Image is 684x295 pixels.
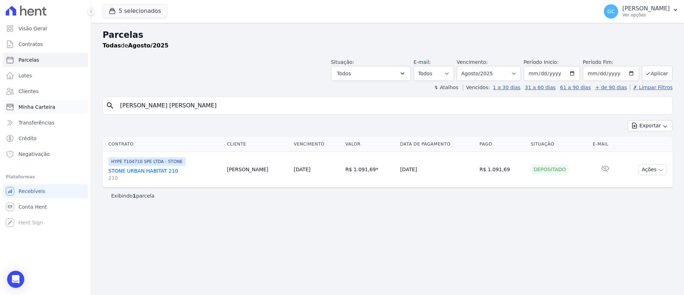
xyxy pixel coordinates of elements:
a: + de 90 dias [595,85,627,90]
a: Lotes [3,68,88,83]
label: Vencidos: [463,85,490,90]
span: Recebíveis [19,188,45,195]
div: Depositado [531,164,569,174]
a: 31 a 60 dias [525,85,555,90]
span: Clientes [19,88,38,95]
label: E-mail: [414,59,431,65]
th: Data de Pagamento [397,137,477,152]
span: 210 [108,174,221,182]
span: Transferências [19,119,55,126]
span: Contratos [19,41,43,48]
label: ↯ Atalhos [434,85,458,90]
h2: Parcelas [103,29,673,41]
a: Contratos [3,37,88,51]
a: Negativação [3,147,88,161]
td: [PERSON_NAME] [224,152,291,188]
th: Valor [343,137,398,152]
span: Lotes [19,72,32,79]
b: 1 [133,193,136,199]
span: Negativação [19,151,50,158]
a: Conta Hent [3,200,88,214]
p: de [103,41,169,50]
input: Buscar por nome do lote ou do cliente [116,98,669,113]
button: GC [PERSON_NAME] Ver opções [598,1,684,21]
label: Período Fim: [583,59,639,66]
button: Ações [638,164,667,175]
span: Minha Carteira [19,103,55,111]
span: HYPE T104710 SPE LTDA - STONE [108,157,186,166]
td: R$ 1.091,69 [477,152,528,188]
button: Todos [331,66,411,81]
button: Aplicar [642,66,673,81]
th: Vencimento [291,137,342,152]
a: Parcelas [3,53,88,67]
button: Exportar [628,120,673,131]
i: search [106,101,114,110]
a: Crédito [3,131,88,146]
p: Exibindo parcela [111,192,155,199]
span: Todos [337,69,351,78]
a: STONE URBAN HABITAT 210210 [108,167,221,182]
label: Situação: [331,59,354,65]
div: Plataformas [6,173,85,181]
th: Pago [477,137,528,152]
a: Clientes [3,84,88,98]
div: Open Intercom Messenger [7,271,24,288]
th: E-mail [590,137,620,152]
a: [DATE] [294,167,310,172]
a: ✗ Limpar Filtros [630,85,673,90]
a: Minha Carteira [3,100,88,114]
a: Recebíveis [3,184,88,198]
label: Período Inicío: [524,59,559,65]
span: Crédito [19,135,37,142]
th: Cliente [224,137,291,152]
p: Ver opções [622,12,670,18]
th: Contrato [103,137,224,152]
a: Visão Geral [3,21,88,36]
span: Conta Hent [19,203,47,210]
strong: Todas [103,42,121,49]
strong: Agosto/2025 [128,42,169,49]
button: 5 selecionados [103,4,167,18]
span: Parcelas [19,56,39,63]
a: 1 a 30 dias [493,85,520,90]
label: Vencimento: [457,59,488,65]
a: 61 a 90 dias [560,85,591,90]
td: R$ 1.091,69 [343,152,398,188]
span: Visão Geral [19,25,47,32]
span: GC [607,9,615,14]
th: Situação [528,137,590,152]
a: Transferências [3,116,88,130]
p: [PERSON_NAME] [622,5,670,12]
td: [DATE] [397,152,477,188]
